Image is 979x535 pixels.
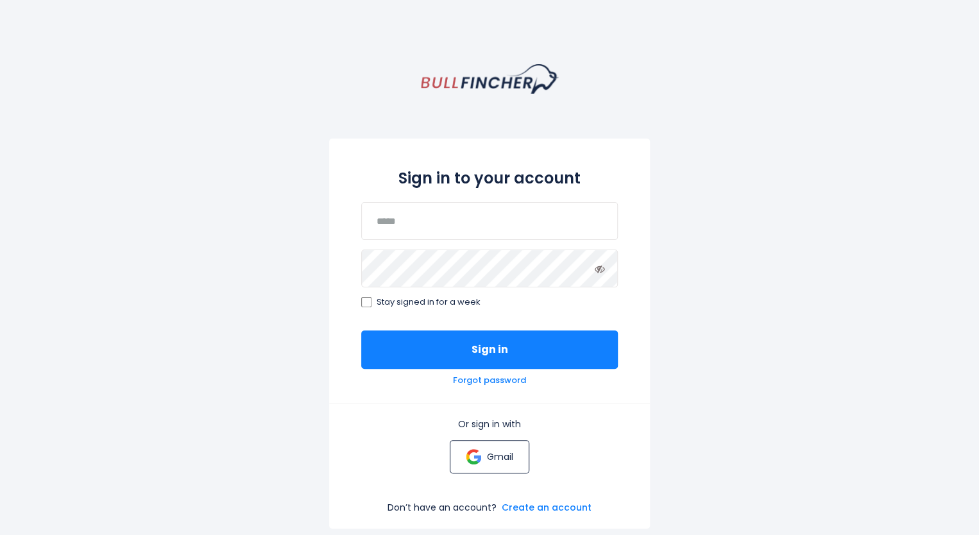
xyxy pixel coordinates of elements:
[502,502,592,513] a: Create an account
[453,375,526,386] a: Forgot password
[421,64,559,94] a: homepage
[486,451,513,463] p: Gmail
[361,167,618,189] h2: Sign in to your account
[361,297,371,307] input: Stay signed in for a week
[361,418,618,430] p: Or sign in with
[387,502,497,513] p: Don’t have an account?
[361,330,618,369] button: Sign in
[377,297,481,308] span: Stay signed in for a week
[450,440,529,473] a: Gmail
